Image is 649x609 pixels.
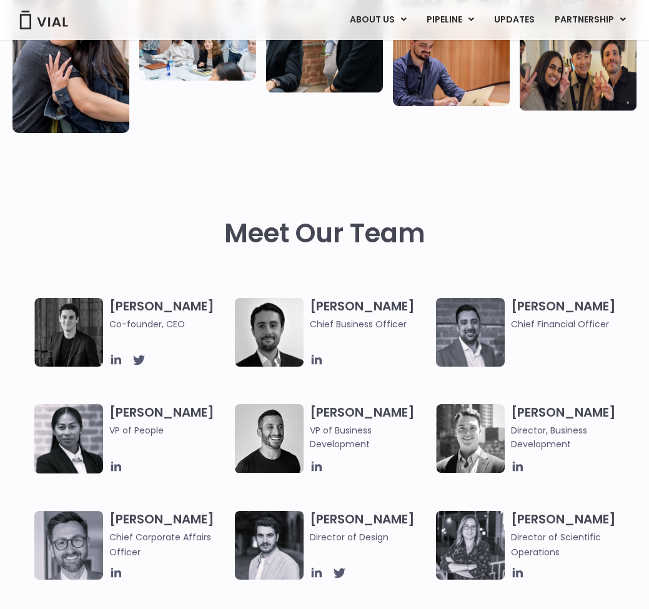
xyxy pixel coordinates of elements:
span: Chief Corporate Affairs Officer [109,531,211,558]
a: UPDATES [484,9,544,31]
img: Headshot of smiling woman named Sarah [436,511,505,580]
h3: [PERSON_NAME] [109,404,229,455]
h2: Meet Our Team [224,219,425,249]
h3: [PERSON_NAME] [511,404,630,451]
span: Co-founder, CEO [109,317,229,331]
img: Vial Logo [19,11,69,29]
img: A black and white photo of a smiling man in a suit at ARVO 2023. [436,404,505,473]
img: A black and white photo of a man in a suit holding a vial. [235,298,304,367]
img: Group of 3 people smiling holding up the peace sign [520,20,637,111]
span: Chief Business Officer [310,317,429,331]
h3: [PERSON_NAME] [511,298,630,331]
span: Director, Business Development [511,423,630,451]
span: VP of People [109,423,229,437]
a: ABOUT USMenu Toggle [340,9,416,31]
img: Catie [34,404,103,473]
span: Director of Scientific Operations [511,531,601,558]
span: Chief Financial Officer [511,317,630,331]
img: Man working at a computer [393,19,510,106]
span: VP of Business Development [310,423,429,451]
h3: [PERSON_NAME] [310,298,429,331]
span: Director of Design [310,530,429,544]
h3: [PERSON_NAME] [109,511,229,559]
a: PIPELINEMenu Toggle [417,9,483,31]
img: Headshot of smiling man named Samir [436,298,505,367]
h3: [PERSON_NAME] [310,511,429,544]
img: Paolo-M [34,511,103,580]
img: A black and white photo of a man in a suit attending a Summit. [34,298,103,367]
h3: [PERSON_NAME] [109,298,229,331]
img: A black and white photo of a man smiling. [235,404,304,473]
a: PARTNERSHIPMenu Toggle [545,9,636,31]
h3: [PERSON_NAME] [511,511,630,559]
img: Headshot of smiling man named Albert [235,511,304,580]
h3: [PERSON_NAME] [310,404,429,451]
